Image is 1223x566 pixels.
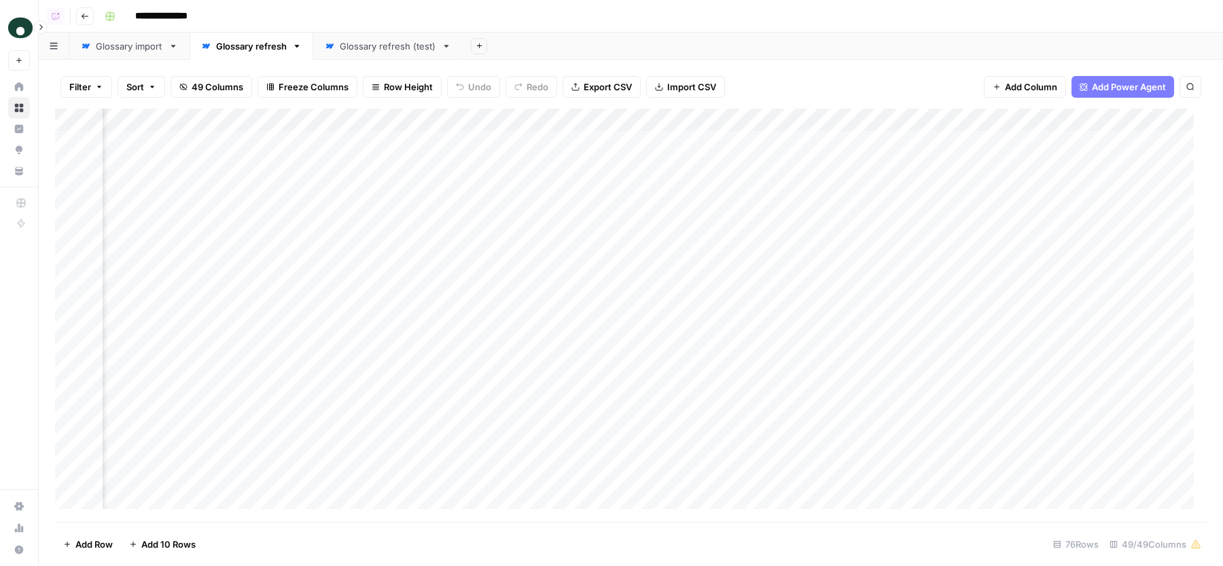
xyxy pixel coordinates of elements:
[8,16,33,40] img: Oyster Logo
[340,39,436,53] div: Glossary refresh (test)
[1104,533,1207,555] div: 49/49 Columns
[55,533,121,555] button: Add Row
[60,76,112,98] button: Filter
[126,80,144,94] span: Sort
[667,80,716,94] span: Import CSV
[313,33,463,60] a: Glossary refresh (test)
[8,139,30,161] a: Opportunities
[646,76,725,98] button: Import CSV
[118,76,165,98] button: Sort
[1005,80,1057,94] span: Add Column
[8,97,30,119] a: Browse
[192,80,243,94] span: 49 Columns
[1092,80,1166,94] span: Add Power Agent
[363,76,442,98] button: Row Height
[258,76,357,98] button: Freeze Columns
[171,76,252,98] button: 49 Columns
[468,80,491,94] span: Undo
[527,80,548,94] span: Redo
[190,33,313,60] a: Glossary refresh
[384,80,433,94] span: Row Height
[121,533,204,555] button: Add 10 Rows
[1071,76,1174,98] button: Add Power Agent
[8,495,30,517] a: Settings
[8,539,30,561] button: Help + Support
[279,80,349,94] span: Freeze Columns
[69,80,91,94] span: Filter
[584,80,632,94] span: Export CSV
[75,537,113,551] span: Add Row
[447,76,500,98] button: Undo
[506,76,557,98] button: Redo
[563,76,641,98] button: Export CSV
[8,11,30,45] button: Workspace: Oyster
[8,76,30,98] a: Home
[984,76,1066,98] button: Add Column
[216,39,287,53] div: Glossary refresh
[141,537,196,551] span: Add 10 Rows
[8,517,30,539] a: Usage
[96,39,163,53] div: Glossary import
[69,33,190,60] a: Glossary import
[8,118,30,140] a: Insights
[1048,533,1104,555] div: 76 Rows
[8,160,30,182] a: Your Data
